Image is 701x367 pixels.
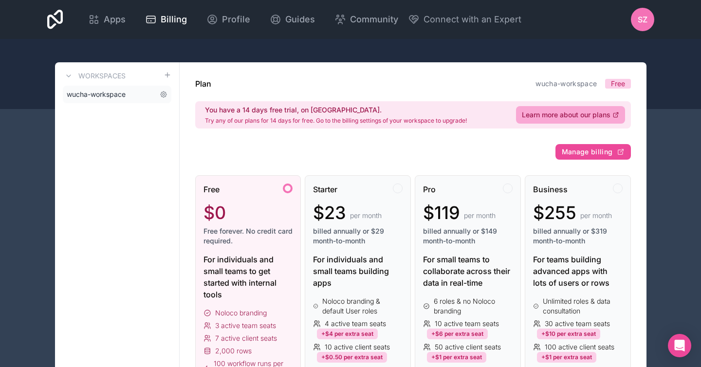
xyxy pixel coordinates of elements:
[313,226,403,246] span: billed annually or $29 month-to-month
[423,183,436,195] span: Pro
[285,13,315,26] span: Guides
[313,183,337,195] span: Starter
[668,334,691,357] div: Open Intercom Messenger
[215,308,267,318] span: Noloco branding
[67,90,126,99] span: wucha-workspace
[313,203,346,222] span: $23
[427,352,486,363] div: +$1 per extra seat
[327,9,406,30] a: Community
[543,296,623,316] span: Unlimited roles & data consultation
[322,296,403,316] span: Noloco branding & default User roles
[423,226,513,246] span: billed annually or $149 month-to-month
[325,342,390,352] span: 10 active client seats
[545,342,614,352] span: 100 active client seats
[580,211,612,220] span: per month
[533,203,576,222] span: $255
[215,346,252,356] span: 2,000 rows
[161,13,187,26] span: Billing
[533,254,623,289] div: For teams building advanced apps with lots of users or rows
[464,211,496,220] span: per month
[325,319,386,329] span: 4 active team seats
[215,333,277,343] span: 7 active client seats
[533,226,623,246] span: billed annually or $319 month-to-month
[195,78,211,90] h1: Plan
[516,106,625,124] a: Learn more about our plans
[215,321,276,330] span: 3 active team seats
[408,13,521,26] button: Connect with an Expert
[522,110,610,120] span: Learn more about our plans
[535,79,597,88] a: wucha-workspace
[137,9,195,30] a: Billing
[78,71,126,81] h3: Workspaces
[423,203,460,222] span: $119
[313,254,403,289] div: For individuals and small teams building apps
[203,183,220,195] span: Free
[545,319,610,329] span: 30 active team seats
[63,70,126,82] a: Workspaces
[537,329,600,339] div: +$10 per extra seat
[435,342,501,352] span: 50 active client seats
[199,9,258,30] a: Profile
[222,13,250,26] span: Profile
[262,9,323,30] a: Guides
[555,144,631,160] button: Manage billing
[317,352,387,363] div: +$0.50 per extra seat
[80,9,133,30] a: Apps
[350,13,398,26] span: Community
[203,226,293,246] span: Free forever. No credit card required.
[533,183,568,195] span: Business
[350,211,382,220] span: per month
[435,319,499,329] span: 10 active team seats
[317,329,378,339] div: +$4 per extra seat
[104,13,126,26] span: Apps
[611,79,625,89] span: Free
[203,203,226,222] span: $0
[562,147,613,156] span: Manage billing
[537,352,596,363] div: +$1 per extra seat
[205,105,467,115] h2: You have a 14 days free trial, on [GEOGRAPHIC_DATA].
[423,254,513,289] div: For small teams to collaborate across their data in real-time
[424,13,521,26] span: Connect with an Expert
[434,296,513,316] span: 6 roles & no Noloco branding
[203,254,293,300] div: For individuals and small teams to get started with internal tools
[63,86,171,103] a: wucha-workspace
[638,14,647,25] span: SZ
[427,329,488,339] div: +$6 per extra seat
[205,117,467,125] p: Try any of our plans for 14 days for free. Go to the billing settings of your workspace to upgrade!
